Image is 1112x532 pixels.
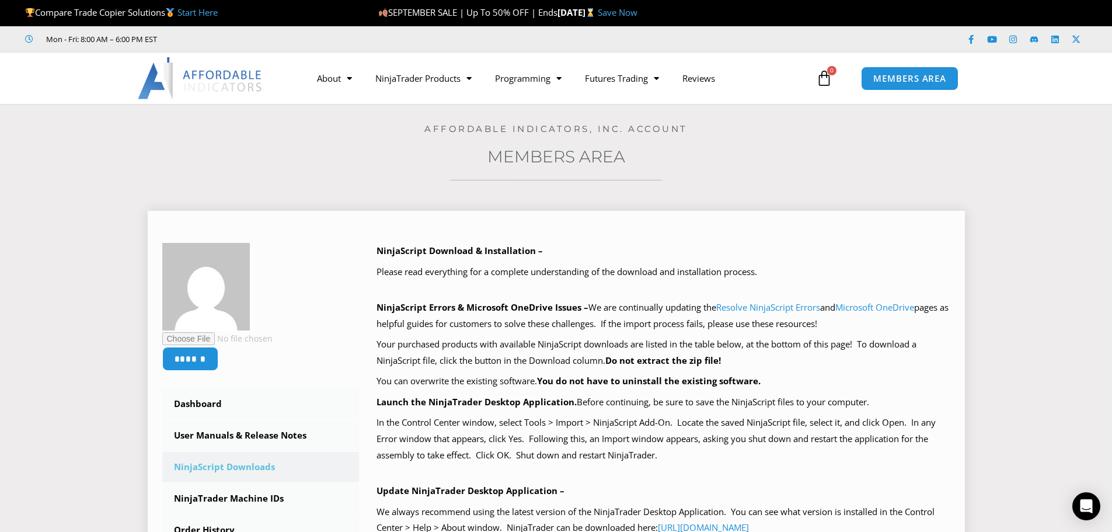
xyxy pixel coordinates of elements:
a: 0 [799,61,850,95]
img: 🥇 [166,8,175,17]
strong: [DATE] [557,6,598,18]
a: Start Here [177,6,218,18]
a: Resolve NinjaScript Errors [716,301,820,313]
a: Members Area [487,147,625,166]
a: Save Now [598,6,637,18]
a: Affordable Indicators, Inc. Account [424,123,688,134]
span: Mon - Fri: 8:00 AM – 6:00 PM EST [43,32,157,46]
p: Please read everything for a complete understanding of the download and installation process. [377,264,950,280]
b: Update NinjaTrader Desktop Application – [377,485,564,496]
p: Your purchased products with available NinjaScript downloads are listed in the table below, at th... [377,336,950,369]
a: Futures Trading [573,65,671,92]
img: ⌛ [586,8,595,17]
span: SEPTEMBER SALE | Up To 50% OFF | Ends [378,6,557,18]
a: Programming [483,65,573,92]
b: NinjaScript Download & Installation – [377,245,543,256]
p: Before continuing, be sure to save the NinjaScript files to your computer. [377,394,950,411]
div: Open Intercom Messenger [1072,492,1100,520]
a: User Manuals & Release Notes [162,420,360,451]
b: NinjaScript Errors & Microsoft OneDrive Issues – [377,301,588,313]
span: MEMBERS AREA [873,74,946,83]
span: Compare Trade Copier Solutions [25,6,218,18]
p: You can overwrite the existing software. [377,373,950,390]
a: About [305,65,364,92]
b: Launch the NinjaTrader Desktop Application. [377,396,577,408]
img: LogoAI | Affordable Indicators – NinjaTrader [138,57,263,99]
b: You do not have to uninstall the existing software. [537,375,761,387]
p: In the Control Center window, select Tools > Import > NinjaScript Add-On. Locate the saved NinjaS... [377,415,950,464]
a: NinjaScript Downloads [162,452,360,482]
img: 🏆 [26,8,34,17]
a: NinjaTrader Machine IDs [162,484,360,514]
img: fba9a060696301456b25e828f484dedbaa99bb5826cc8f5a84ff322cad8dd929 [162,243,250,331]
a: NinjaTrader Products [364,65,483,92]
a: Microsoft OneDrive [835,301,914,313]
a: Dashboard [162,389,360,419]
img: 🍂 [379,8,388,17]
span: 0 [827,66,836,75]
a: Reviews [671,65,727,92]
b: Do not extract the zip file! [605,354,721,366]
a: MEMBERS AREA [861,67,958,91]
iframe: Customer reviews powered by Trustpilot [173,33,348,45]
p: We are continually updating the and pages as helpful guides for customers to solve these challeng... [377,300,950,332]
nav: Menu [305,65,813,92]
